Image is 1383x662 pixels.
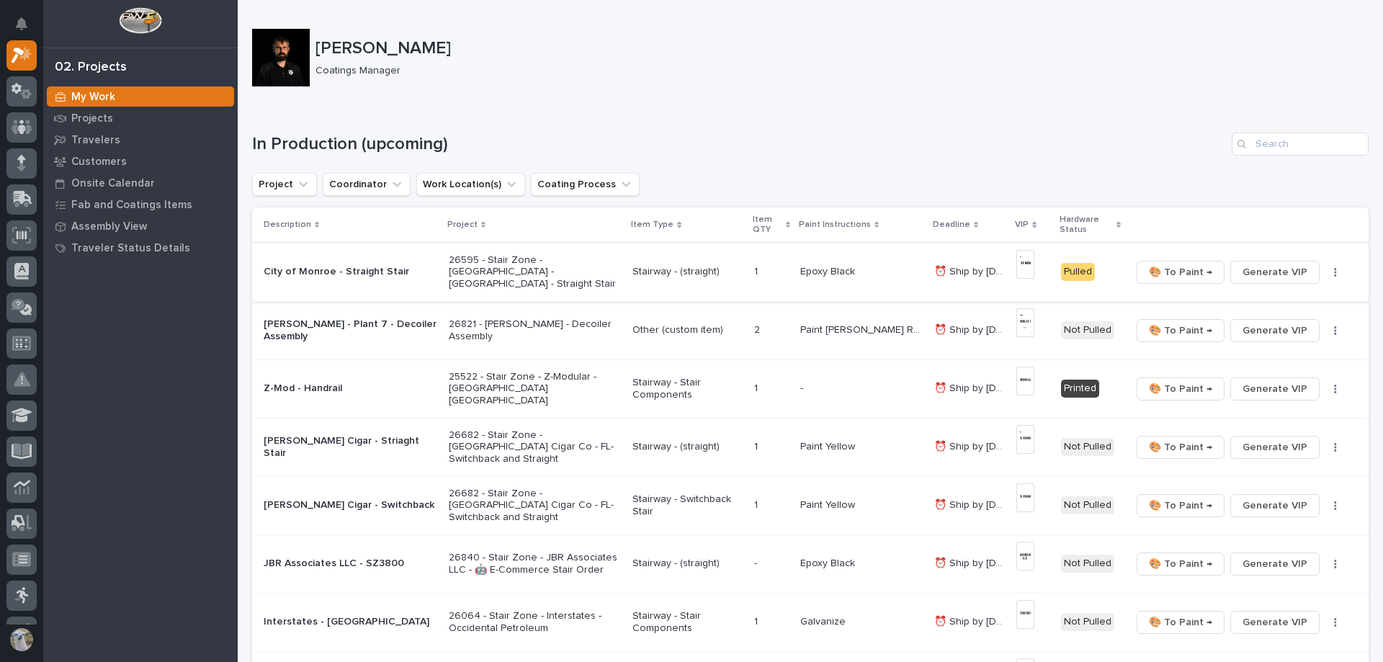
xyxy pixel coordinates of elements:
span: 🎨 To Paint → [1149,322,1212,339]
p: - [754,555,760,570]
p: City of Monroe - Straight Stair [264,266,437,278]
div: Not Pulled [1061,496,1114,514]
p: Traveler Status Details [71,242,190,255]
div: Notifications [18,17,37,40]
p: 26682 - Stair Zone - [GEOGRAPHIC_DATA] Cigar Co - FL- Switchback and Straight [449,429,621,465]
p: 26821 - [PERSON_NAME] - Decoiler Assembly [449,318,621,343]
div: Not Pulled [1061,613,1114,631]
p: 1 [754,380,761,395]
button: Generate VIP [1230,319,1320,342]
h1: In Production (upcoming) [252,134,1226,155]
span: Generate VIP [1243,380,1307,398]
tr: City of Monroe - Straight Stair26595 - Stair Zone - [GEOGRAPHIC_DATA] - [GEOGRAPHIC_DATA] - Strai... [252,243,1369,301]
p: [PERSON_NAME] Cigar - Striaght Stair [264,435,437,460]
p: VIP [1015,217,1029,233]
button: 🎨 To Paint → [1137,436,1225,459]
span: 🎨 To Paint → [1149,264,1212,281]
a: Projects [43,107,238,129]
a: Onsite Calendar [43,172,238,194]
tr: Interstates - [GEOGRAPHIC_DATA]26064 - Stair Zone - Interstates - Occidental PetroleumStairway - ... [252,593,1369,651]
span: Generate VIP [1243,322,1307,339]
button: Project [252,173,317,196]
button: 🎨 To Paint → [1137,377,1225,401]
p: My Work [71,91,115,104]
p: Stairway - (straight) [632,441,743,453]
button: Work Location(s) [416,173,525,196]
p: [PERSON_NAME] - Plant 7 - Decoiler Assembly [264,318,437,343]
button: Coordinator [323,173,411,196]
input: Search [1232,133,1369,156]
button: Generate VIP [1230,436,1320,459]
p: Deadline [933,217,970,233]
p: Interstates - [GEOGRAPHIC_DATA] [264,616,437,628]
p: 1 [754,438,761,453]
button: 🎨 To Paint → [1137,553,1225,576]
p: JBR Associates LLC - SZ3800 [264,558,437,570]
p: 1 [754,613,761,628]
p: [PERSON_NAME] [315,38,1363,59]
p: 26840 - Stair Zone - JBR Associates LLC - 🤖 E-Commerce Stair Order [449,552,621,576]
span: Generate VIP [1243,614,1307,631]
tr: Z-Mod - Handrail25522 - Stair Zone - Z-Modular - [GEOGRAPHIC_DATA] [GEOGRAPHIC_DATA]Stairway - St... [252,359,1369,418]
p: 26064 - Stair Zone - Interstates - Occidental Petroleum [449,610,621,635]
span: Generate VIP [1243,497,1307,514]
a: Traveler Status Details [43,237,238,259]
p: - [800,380,806,395]
p: Fab and Coatings Items [71,199,192,212]
a: My Work [43,86,238,107]
div: 02. Projects [55,60,127,76]
p: 26682 - Stair Zone - [GEOGRAPHIC_DATA] Cigar Co - FL- Switchback and Straight [449,488,621,524]
p: ⏰ Ship by 9/15/25 [934,555,1008,570]
div: Printed [1061,380,1099,398]
p: Hardware Status [1060,212,1114,238]
p: 26595 - Stair Zone - [GEOGRAPHIC_DATA] - [GEOGRAPHIC_DATA] - Straight Stair [449,254,621,290]
button: Generate VIP [1230,611,1320,634]
button: 🎨 To Paint → [1137,611,1225,634]
div: Not Pulled [1061,321,1114,339]
span: 🎨 To Paint → [1149,380,1212,398]
span: 🎨 To Paint → [1149,555,1212,573]
p: Stairway - Stair Components [632,610,743,635]
span: Generate VIP [1243,439,1307,456]
p: Onsite Calendar [71,177,155,190]
p: ⏰ Ship by 9/15/25 [934,380,1008,395]
p: Coatings Manager [315,65,1357,77]
p: Paint Yellow [800,438,858,453]
span: 🎨 To Paint → [1149,439,1212,456]
span: 🎨 To Paint → [1149,614,1212,631]
p: ⏰ Ship by 9/15/25 [934,496,1008,511]
p: Galvanize [800,613,849,628]
tr: [PERSON_NAME] Cigar - Switchback26682 - Stair Zone - [GEOGRAPHIC_DATA] Cigar Co - FL- Switchback ... [252,476,1369,534]
div: Not Pulled [1061,555,1114,573]
button: Notifications [6,9,37,39]
a: Assembly View [43,215,238,237]
a: Travelers [43,129,238,151]
p: Travelers [71,134,120,147]
a: Fab and Coatings Items [43,194,238,215]
div: Pulled [1061,263,1095,281]
span: 🎨 To Paint → [1149,497,1212,514]
button: Generate VIP [1230,377,1320,401]
button: Coating Process [531,173,640,196]
button: 🎨 To Paint → [1137,261,1225,284]
p: Other (custom item) [632,324,743,336]
p: Stairway - (straight) [632,558,743,570]
p: Projects [71,112,113,125]
p: 1 [754,496,761,511]
p: Description [264,217,311,233]
p: 2 [754,321,763,336]
p: Item QTY [753,212,782,238]
p: [PERSON_NAME] Cigar - Switchback [264,499,437,511]
p: Paint Yellow [800,496,858,511]
p: Project [447,217,478,233]
button: 🎨 To Paint → [1137,494,1225,517]
p: Assembly View [71,220,147,233]
tr: [PERSON_NAME] Cigar - Striaght Stair26682 - Stair Zone - [GEOGRAPHIC_DATA] Cigar Co - FL- Switchb... [252,418,1369,476]
p: ⏰ Ship by 9/16/25 [934,613,1008,628]
p: ⏰ Ship by 9/11/25 [934,263,1008,278]
p: Customers [71,156,127,169]
a: Customers [43,151,238,172]
p: Z-Mod - Handrail [264,383,437,395]
div: Not Pulled [1061,438,1114,456]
